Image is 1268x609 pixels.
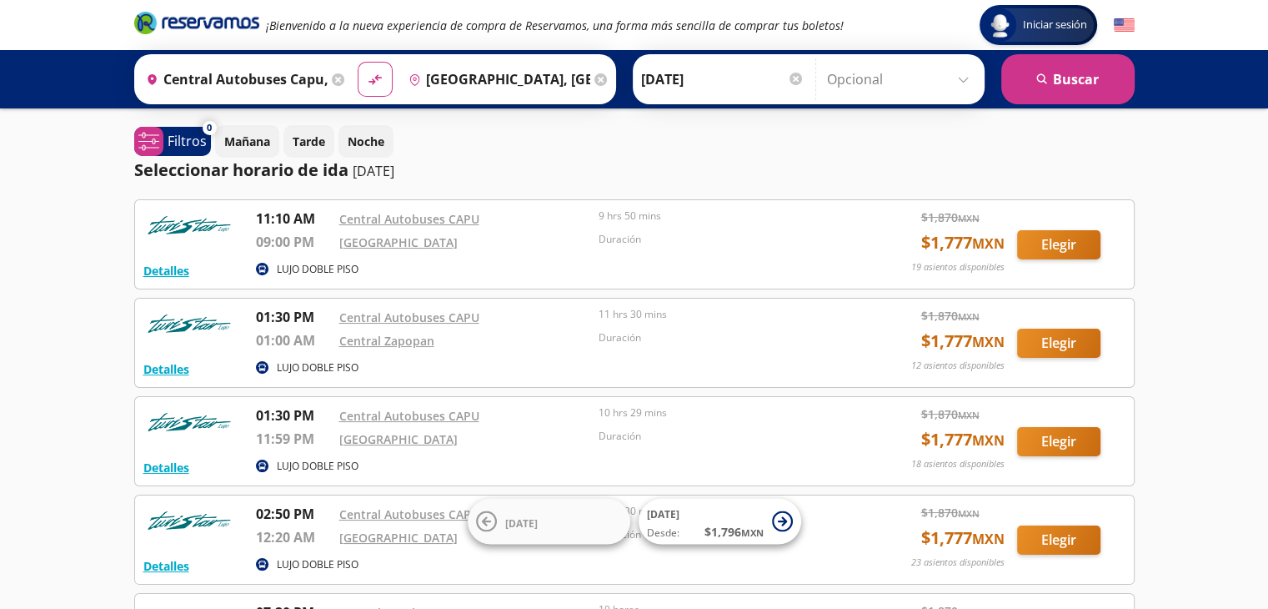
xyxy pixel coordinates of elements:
[143,209,235,242] img: RESERVAMOS
[256,330,331,350] p: 01:00 AM
[134,127,211,156] button: 0Filtros
[704,523,764,541] span: $ 1,796
[143,504,235,537] img: RESERVAMOS
[599,307,850,322] p: 11 hrs 30 mins
[283,125,334,158] button: Tarde
[1017,329,1100,358] button: Elegir
[921,427,1005,452] span: $ 1,777
[207,121,212,135] span: 0
[277,262,358,277] p: LUJO DOBLE PISO
[599,209,850,224] p: 9 hrs 50 mins
[921,504,980,521] span: $ 1,870
[402,58,590,100] input: Buscar Destino
[143,557,189,575] button: Detalles
[256,405,331,425] p: 01:30 PM
[256,307,331,327] p: 01:30 PM
[168,131,207,151] p: Filtros
[958,409,980,421] small: MXN
[741,526,764,539] small: MXN
[911,457,1005,471] p: 18 asientos disponibles
[277,459,358,474] p: LUJO DOBLE PISO
[972,431,1005,450] small: MXN
[468,499,630,545] button: [DATE]
[972,530,1005,548] small: MXN
[958,212,980,224] small: MXN
[256,527,331,547] p: 12:20 AM
[921,230,1005,255] span: $ 1,777
[293,133,325,150] p: Tarde
[1017,526,1100,555] button: Elegir
[143,459,189,476] button: Detalles
[215,125,279,158] button: Mañana
[224,133,270,150] p: Mañana
[134,10,259,40] a: Brand Logo
[339,530,458,546] a: [GEOGRAPHIC_DATA]
[958,310,980,323] small: MXN
[134,158,348,183] p: Seleccionar horario de ida
[911,359,1005,373] p: 12 asientos disponibles
[266,18,844,33] em: ¡Bienvenido a la nueva experiencia de compra de Reservamos, una forma más sencilla de comprar tus...
[647,507,679,521] span: [DATE]
[958,507,980,520] small: MXN
[1017,427,1100,456] button: Elegir
[827,58,976,100] input: Opcional
[911,556,1005,570] p: 23 asientos disponibles
[256,232,331,252] p: 09:00 PM
[256,504,331,524] p: 02:50 PM
[143,405,235,439] img: RESERVAMOS
[647,526,679,541] span: Desde:
[339,506,479,522] a: Central Autobuses CAPU
[339,211,479,227] a: Central Autobuses CAPU
[143,307,235,340] img: RESERVAMOS
[599,232,850,247] p: Duración
[972,333,1005,351] small: MXN
[599,330,850,345] p: Duración
[921,209,980,226] span: $ 1,870
[1114,15,1135,36] button: English
[1017,230,1100,259] button: Elegir
[972,234,1005,253] small: MXN
[339,408,479,424] a: Central Autobuses CAPU
[921,329,1005,354] span: $ 1,777
[353,161,394,181] p: [DATE]
[599,429,850,444] p: Duración
[143,360,189,378] button: Detalles
[911,260,1005,274] p: 19 asientos disponibles
[277,360,358,375] p: LUJO DOBLE PISO
[921,405,980,423] span: $ 1,870
[256,209,331,229] p: 11:10 AM
[134,10,259,35] i: Brand Logo
[641,58,804,100] input: Elegir Fecha
[338,125,393,158] button: Noche
[277,557,358,572] p: LUJO DOBLE PISO
[639,499,801,545] button: [DATE]Desde:$1,796MXN
[339,431,458,447] a: [GEOGRAPHIC_DATA]
[921,307,980,325] span: $ 1,870
[505,516,538,530] span: [DATE]
[1001,54,1135,104] button: Buscar
[1016,17,1094,33] span: Iniciar sesión
[921,526,1005,551] span: $ 1,777
[339,333,434,349] a: Central Zapopan
[256,429,331,449] p: 11:59 PM
[348,133,384,150] p: Noche
[339,234,458,250] a: [GEOGRAPHIC_DATA]
[599,405,850,420] p: 10 hrs 29 mins
[339,310,479,325] a: Central Autobuses CAPU
[139,58,328,100] input: Buscar Origen
[143,262,189,279] button: Detalles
